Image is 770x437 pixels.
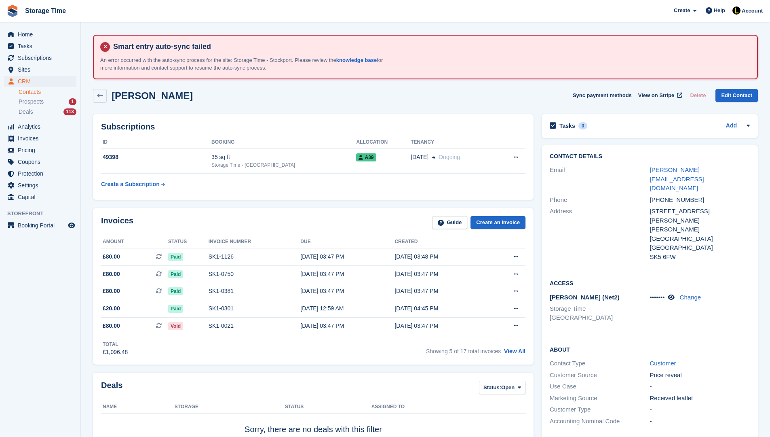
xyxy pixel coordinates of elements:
a: Preview store [67,221,76,230]
th: Storage [175,401,285,414]
a: menu [4,144,76,156]
div: [GEOGRAPHIC_DATA] [650,243,750,252]
span: Storefront [7,210,80,218]
a: menu [4,29,76,40]
a: Change [680,294,701,301]
th: Status [168,235,209,248]
h2: About [550,345,750,353]
div: [DATE] 12:59 AM [300,304,394,313]
div: [PHONE_NUMBER] [650,195,750,205]
span: Subscriptions [18,52,66,64]
th: Status [285,401,371,414]
a: menu [4,220,76,231]
button: Sync payment methods [573,89,632,102]
div: 49398 [101,153,211,161]
span: Create [674,6,690,15]
a: View All [504,348,525,354]
img: stora-icon-8386f47178a22dfd0bd8f6a31ec36ba5ce8667c1dd55bd0f319d3a0aa187defe.svg [6,5,19,17]
div: [DATE] 04:45 PM [394,304,489,313]
span: Tasks [18,40,66,52]
span: View on Stripe [638,91,674,100]
a: Create an Invoice [470,216,525,229]
div: 113 [63,108,76,115]
a: Guide [432,216,468,229]
span: Paid [168,270,183,278]
div: Use Case [550,382,650,391]
a: menu [4,40,76,52]
span: Home [18,29,66,40]
a: [PERSON_NAME][EMAIL_ADDRESS][DOMAIN_NAME] [650,166,704,191]
span: £80.00 [103,270,120,278]
span: Void [168,322,183,330]
a: Create a Subscription [101,177,165,192]
h2: Tasks [559,122,575,129]
a: Prospects 1 [19,98,76,106]
div: [DATE] 03:47 PM [394,322,489,330]
div: [DATE] 03:47 PM [300,252,394,261]
span: Showing 5 of 17 total invoices [426,348,501,354]
div: Received leaflet [650,394,750,403]
div: [DATE] 03:47 PM [394,287,489,295]
span: Pricing [18,144,66,156]
th: Amount [101,235,168,248]
h2: [PERSON_NAME] [112,90,193,101]
div: Email [550,165,650,193]
span: £80.00 [103,322,120,330]
div: Create a Subscription [101,180,160,189]
button: Delete [687,89,709,102]
th: Created [394,235,489,248]
h2: Deals [101,381,122,396]
div: - [650,405,750,414]
span: Settings [18,180,66,191]
div: SK1-0381 [209,287,301,295]
a: menu [4,156,76,168]
h2: Invoices [101,216,133,229]
div: [DATE] 03:47 PM [300,287,394,295]
div: [DATE] 03:47 PM [300,322,394,330]
span: Analytics [18,121,66,132]
div: SK1-0750 [209,270,301,278]
div: Address [550,207,650,261]
th: Tenancy [411,136,496,149]
div: 1 [69,98,76,105]
a: View on Stripe [635,89,684,102]
span: £80.00 [103,287,120,295]
div: SK1-1126 [209,252,301,261]
span: Help [714,6,725,15]
span: Paid [168,287,183,295]
div: Phone [550,195,650,205]
p: An error occurred with the auto-sync process for the site: Storage Time - Stockport. Please revie... [100,56,383,72]
div: Price reveal [650,371,750,380]
a: menu [4,168,76,179]
span: £80.00 [103,252,120,261]
a: menu [4,121,76,132]
a: Edit Contact [715,89,758,102]
li: Storage Time - [GEOGRAPHIC_DATA] [550,304,650,322]
span: Sorry, there are no deals with this filter [245,425,382,434]
button: Status: Open [479,381,525,394]
span: A39 [356,153,376,161]
th: Name [101,401,175,414]
span: Sites [18,64,66,75]
div: - [650,382,750,391]
a: menu [4,52,76,64]
a: Add [726,121,737,131]
div: [DATE] 03:48 PM [394,252,489,261]
div: Customer Type [550,405,650,414]
span: Capital [18,191,66,203]
a: menu [4,191,76,203]
div: SK5 6FW [650,252,750,262]
div: [PERSON_NAME][GEOGRAPHIC_DATA] [650,225,750,243]
div: [STREET_ADDRESS][PERSON_NAME] [650,207,750,225]
th: ID [101,136,211,149]
div: [DATE] 03:47 PM [394,270,489,278]
span: Account [742,7,763,15]
a: menu [4,64,76,75]
div: Total [103,341,128,348]
a: Customer [650,360,676,367]
h2: Access [550,279,750,287]
a: menu [4,133,76,144]
span: Prospects [19,98,44,106]
a: knowledge base [336,57,377,63]
div: Accounting Nominal Code [550,417,650,426]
